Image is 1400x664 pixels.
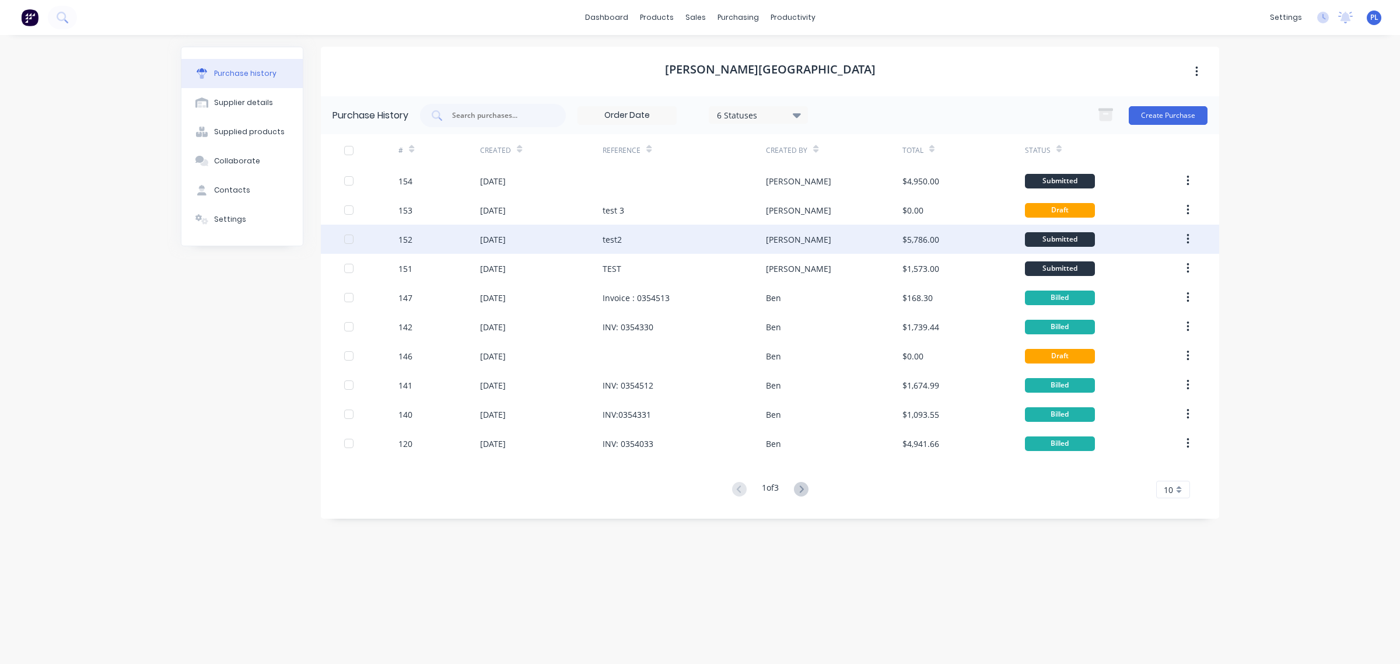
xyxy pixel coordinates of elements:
div: Ben [766,379,781,392]
div: Ben [766,350,781,362]
div: 1 of 3 [762,481,779,498]
div: 120 [398,438,412,450]
div: Collaborate [214,156,260,166]
div: Status [1025,145,1051,156]
div: Ben [766,321,781,333]
div: Billed [1025,436,1095,451]
button: Create Purchase [1129,106,1207,125]
div: INV: 0354512 [603,379,653,392]
div: Ben [766,408,781,421]
div: 151 [398,263,412,275]
div: 146 [398,350,412,362]
div: Purchase history [214,68,276,79]
div: $4,941.66 [902,438,939,450]
div: [DATE] [480,438,506,450]
div: productivity [765,9,821,26]
div: [DATE] [480,233,506,246]
div: settings [1264,9,1308,26]
div: Billed [1025,407,1095,422]
div: [DATE] [480,350,506,362]
div: [DATE] [480,321,506,333]
div: products [634,9,680,26]
div: # [398,145,403,156]
div: INV: 0354330 [603,321,653,333]
button: Supplied products [181,117,303,146]
div: Draft [1025,349,1095,364]
div: sales [680,9,712,26]
div: Submitted [1025,174,1095,188]
div: Ben [766,438,781,450]
div: Settings [214,214,246,225]
div: Supplier details [214,97,273,108]
div: Contacts [214,185,250,195]
input: Search purchases... [451,110,548,121]
button: Contacts [181,176,303,205]
div: [DATE] [480,379,506,392]
div: 142 [398,321,412,333]
div: $1,573.00 [902,263,939,275]
div: Created By [766,145,807,156]
div: [PERSON_NAME] [766,204,831,216]
div: purchasing [712,9,765,26]
div: $4,950.00 [902,175,939,187]
div: [DATE] [480,408,506,421]
div: 141 [398,379,412,392]
input: Order Date [578,107,676,124]
div: Billed [1025,378,1095,393]
div: Total [902,145,923,156]
span: 10 [1164,484,1173,496]
div: [DATE] [480,292,506,304]
div: $1,739.44 [902,321,939,333]
div: Billed [1025,320,1095,334]
div: [PERSON_NAME] [766,233,831,246]
button: Supplier details [181,88,303,117]
div: Invoice : 0354513 [603,292,670,304]
div: [DATE] [480,204,506,216]
div: [DATE] [480,175,506,187]
div: 154 [398,175,412,187]
div: INV:0354331 [603,408,651,421]
div: Purchase History [332,109,408,123]
div: 153 [398,204,412,216]
div: Reference [603,145,640,156]
div: test2 [603,233,622,246]
div: Supplied products [214,127,285,137]
div: $1,093.55 [902,408,939,421]
div: $168.30 [902,292,933,304]
div: [PERSON_NAME] [766,263,831,275]
div: Submitted [1025,261,1095,276]
div: Draft [1025,203,1095,218]
img: Factory [21,9,38,26]
button: Purchase history [181,59,303,88]
button: Collaborate [181,146,303,176]
div: Created [480,145,511,156]
button: Settings [181,205,303,234]
div: INV: 0354033 [603,438,653,450]
a: dashboard [579,9,634,26]
div: Ben [766,292,781,304]
div: TEST [603,263,621,275]
div: [DATE] [480,263,506,275]
div: $1,674.99 [902,379,939,392]
div: 140 [398,408,412,421]
h1: [PERSON_NAME][GEOGRAPHIC_DATA] [665,62,876,76]
span: PL [1370,12,1378,23]
div: [PERSON_NAME] [766,175,831,187]
div: 152 [398,233,412,246]
div: Submitted [1025,232,1095,247]
div: 6 Statuses [717,109,800,121]
div: $0.00 [902,204,923,216]
div: Billed [1025,291,1095,305]
div: 147 [398,292,412,304]
div: $5,786.00 [902,233,939,246]
div: $0.00 [902,350,923,362]
div: test 3 [603,204,624,216]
